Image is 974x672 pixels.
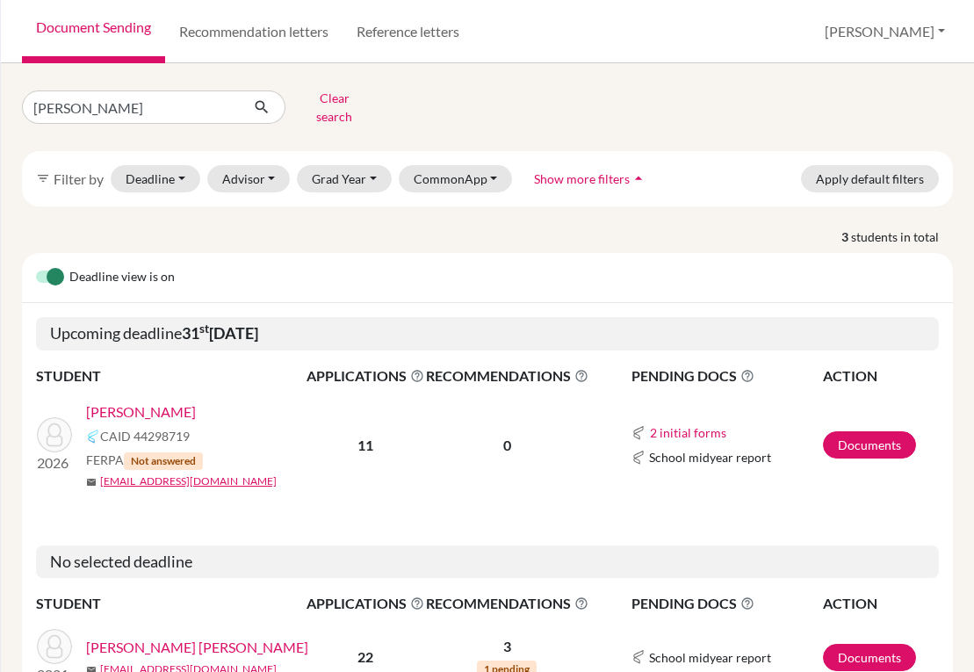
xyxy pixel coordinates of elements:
i: filter_list [36,171,50,185]
i: arrow_drop_up [630,170,647,187]
button: [PERSON_NAME] [817,15,953,48]
span: RECOMMENDATIONS [426,593,588,614]
a: [PERSON_NAME] [PERSON_NAME] [86,637,308,658]
a: [PERSON_NAME] [86,401,196,423]
th: ACTION [822,592,939,615]
th: ACTION [822,365,939,387]
span: School midyear report [649,648,771,667]
button: Show more filtersarrow_drop_up [519,165,662,192]
img: Common App logo [631,426,646,440]
b: 11 [357,437,373,453]
a: [EMAIL_ADDRESS][DOMAIN_NAME] [100,473,277,489]
span: FERPA [86,451,203,470]
button: 2 initial forms [649,423,727,443]
button: Clear search [285,84,383,130]
span: PENDING DOCS [631,593,821,614]
img: Common App logo [631,451,646,465]
span: Show more filters [534,171,630,186]
span: APPLICATIONS [307,593,424,614]
span: CAID 44298719 [100,427,190,445]
img: Roig, Jaume [37,417,72,452]
sup: st [199,322,209,336]
span: PENDING DOCS [631,365,821,387]
span: mail [86,477,97,488]
span: School midyear report [649,448,771,466]
p: 2026 [37,452,72,473]
b: 31 [DATE] [182,323,258,343]
button: Grad Year [297,165,392,192]
span: Filter by [54,170,104,187]
input: Find student by name... [22,90,240,124]
button: CommonApp [399,165,513,192]
span: students in total [851,228,953,246]
img: Common App logo [86,430,100,444]
button: Advisor [207,165,291,192]
p: 0 [426,435,588,456]
span: Not answered [124,452,203,470]
span: RECOMMENDATIONS [426,365,588,387]
span: APPLICATIONS [307,365,424,387]
b: 22 [357,648,373,665]
p: 3 [426,636,588,657]
th: STUDENT [36,592,306,615]
h5: Upcoming deadline [36,317,939,350]
button: Deadline [111,165,200,192]
a: Documents [823,644,916,671]
button: Apply default filters [801,165,939,192]
span: Deadline view is on [69,267,175,288]
img: Roig Ferrera, Valentina [37,629,72,664]
a: Documents [823,431,916,459]
strong: 3 [841,228,851,246]
h5: No selected deadline [36,546,939,579]
th: STUDENT [36,365,306,387]
img: Common App logo [631,650,646,664]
